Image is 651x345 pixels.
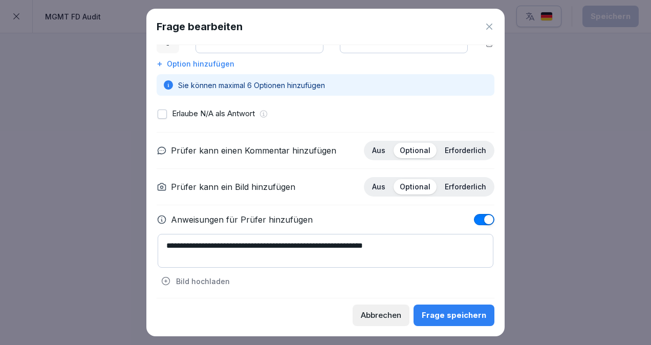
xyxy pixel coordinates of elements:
p: Erforderlich [445,146,486,155]
p: Aus [372,146,385,155]
div: Frage speichern [422,310,486,321]
p: Optional [400,182,430,191]
div: Abbrechen [361,310,401,321]
p: Erforderlich [445,182,486,191]
h1: Frage bearbeiten [157,19,243,34]
div: Option hinzufügen [157,58,494,69]
div: Sie können maximal 6 Optionen hinzufügen [157,74,494,96]
button: Abbrechen [353,305,409,326]
p: Erlaube N/A als Antwort [172,108,255,120]
p: Optional [400,146,430,155]
p: Anweisungen für Prüfer hinzufügen [171,213,313,226]
p: Bild hochladen [176,276,230,287]
p: Aus [372,182,385,191]
p: Prüfer kann einen Kommentar hinzufügen [171,144,336,157]
p: Prüfer kann ein Bild hinzufügen [171,181,295,193]
button: Frage speichern [414,305,494,326]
